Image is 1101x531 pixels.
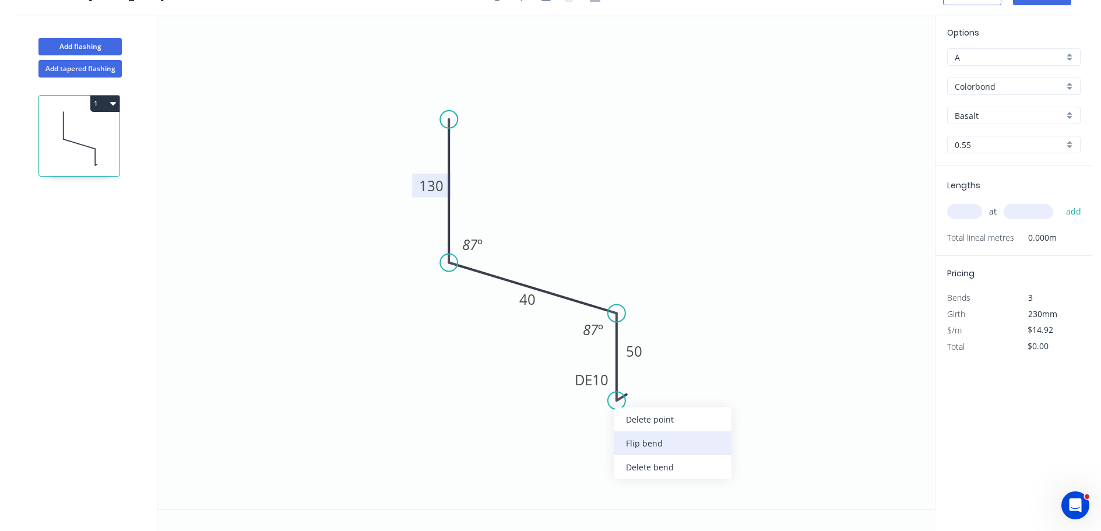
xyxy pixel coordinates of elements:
span: Bends [947,292,970,303]
span: Total lineal metres [947,230,1014,246]
tspan: º [477,235,483,254]
tspan: º [598,320,603,339]
span: 3 [1028,292,1033,303]
span: at [989,203,997,220]
button: Add tapered flashing [38,60,122,78]
tspan: 130 [419,176,444,195]
button: 1 [90,96,119,112]
input: Material [955,80,1064,93]
span: Options [947,27,979,38]
span: $/m [947,325,962,336]
div: Delete point [614,407,731,431]
span: Lengths [947,180,980,191]
tspan: 87 [462,235,478,254]
button: Add flashing [38,38,122,55]
iframe: Intercom live chat [1061,491,1089,519]
span: Girth [947,308,965,319]
span: 230mm [1028,308,1057,319]
tspan: DE [575,370,592,389]
tspan: 87 [583,320,599,339]
tspan: 40 [519,290,536,309]
div: Flip bend [614,431,731,455]
button: add [1060,202,1088,221]
input: Thickness [955,139,1064,151]
span: 0.000m [1014,230,1057,246]
input: Price level [955,51,1064,64]
tspan: 10 [592,370,608,389]
span: Total [947,341,965,352]
div: Delete bend [614,455,731,479]
input: Colour [955,110,1064,122]
svg: 0 [157,15,935,509]
span: Pricing [947,268,975,279]
tspan: 50 [626,342,642,361]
